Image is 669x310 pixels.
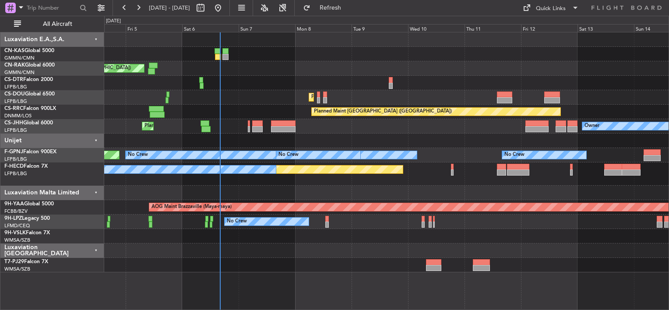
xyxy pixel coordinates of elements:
span: 9H-VSLK [4,230,26,236]
a: DNMM/LOS [4,113,32,119]
span: CS-JHH [4,120,23,126]
a: LFPB/LBG [4,127,27,134]
div: Tue 9 [352,24,408,32]
a: 9H-YAAGlobal 5000 [4,201,54,207]
span: Refresh [312,5,349,11]
a: 9H-VSLKFalcon 7X [4,230,50,236]
a: FCBB/BZV [4,208,28,215]
div: No Crew [504,148,525,162]
div: Wed 10 [408,24,465,32]
a: CN-KASGlobal 5000 [4,48,54,53]
a: CN-RAKGlobal 6000 [4,63,55,68]
span: F-GPNJ [4,149,23,155]
span: CS-DOU [4,92,25,97]
a: F-HECDFalcon 7X [4,164,48,169]
span: CN-KAS [4,48,25,53]
button: Quick Links [518,1,583,15]
a: CS-JHHGlobal 6000 [4,120,53,126]
a: GMMN/CMN [4,69,35,76]
a: 9H-LPZLegacy 500 [4,216,50,221]
span: CS-RRC [4,106,23,111]
a: WMSA/SZB [4,266,30,272]
a: LFMD/CEQ [4,222,30,229]
div: Thu 11 [465,24,521,32]
a: F-GPNJFalcon 900EX [4,149,56,155]
button: Refresh [299,1,352,15]
a: T7-PJ29Falcon 7X [4,259,48,264]
div: Planned Maint [GEOGRAPHIC_DATA] ([GEOGRAPHIC_DATA]) [144,120,282,133]
div: Planned Maint [GEOGRAPHIC_DATA] ([GEOGRAPHIC_DATA]) [311,91,449,104]
div: Mon 8 [295,24,352,32]
a: LFPB/LBG [4,98,27,105]
div: Fri 12 [521,24,577,32]
span: CN-RAK [4,63,25,68]
span: F-HECD [4,164,24,169]
a: LFPB/LBG [4,156,27,162]
a: CS-DOUGlobal 6500 [4,92,55,97]
a: CS-DTRFalcon 2000 [4,77,53,82]
a: LFPB/LBG [4,170,27,177]
span: [DATE] - [DATE] [149,4,190,12]
div: No Crew [278,148,299,162]
span: 9H-YAA [4,201,24,207]
div: Fri 5 [126,24,182,32]
div: Quick Links [536,4,566,13]
div: Sat 6 [182,24,239,32]
div: [DATE] [106,18,121,25]
a: LFPB/LBG [4,84,27,90]
span: All Aircraft [23,21,92,27]
div: Sat 13 [577,24,634,32]
a: GMMN/CMN [4,55,35,61]
button: All Aircraft [10,17,95,31]
div: Owner [584,120,599,133]
span: 9H-LPZ [4,216,22,221]
span: T7-PJ29 [4,259,24,264]
input: Trip Number [27,1,77,14]
div: Planned Maint [GEOGRAPHIC_DATA] ([GEOGRAPHIC_DATA]) [314,105,452,118]
a: CS-RRCFalcon 900LX [4,106,56,111]
div: No Crew [227,215,247,228]
div: AOG Maint Brazzaville (Maya-maya) [151,201,232,214]
div: No Crew [128,148,148,162]
span: CS-DTR [4,77,23,82]
a: WMSA/SZB [4,237,30,243]
div: Sun 7 [239,24,295,32]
